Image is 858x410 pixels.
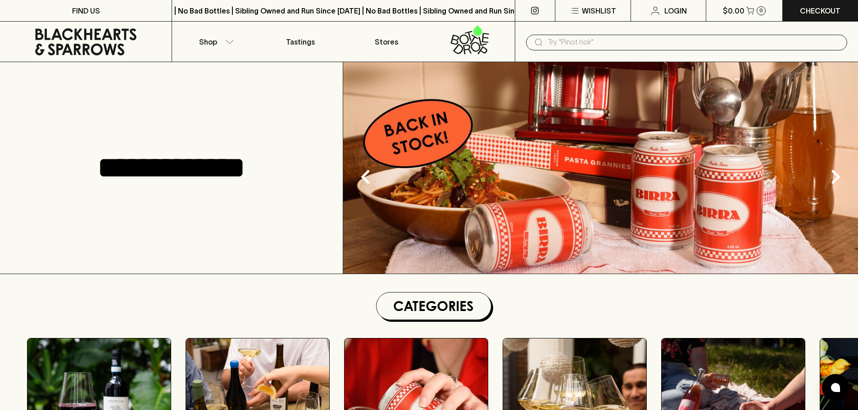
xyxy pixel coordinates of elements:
[375,36,398,47] p: Stores
[172,22,258,62] button: Shop
[72,5,100,16] p: FIND US
[582,5,616,16] p: Wishlist
[548,35,840,50] input: Try "Pinot noir"
[343,62,858,274] img: optimise
[664,5,687,16] p: Login
[380,296,487,316] h1: Categories
[759,8,763,13] p: 0
[723,5,745,16] p: $0.00
[258,22,343,62] a: Tastings
[344,22,429,62] a: Stores
[286,36,315,47] p: Tastings
[800,5,840,16] p: Checkout
[831,383,840,392] img: bubble-icon
[199,36,217,47] p: Shop
[817,159,853,195] button: Next
[348,159,384,195] button: Previous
